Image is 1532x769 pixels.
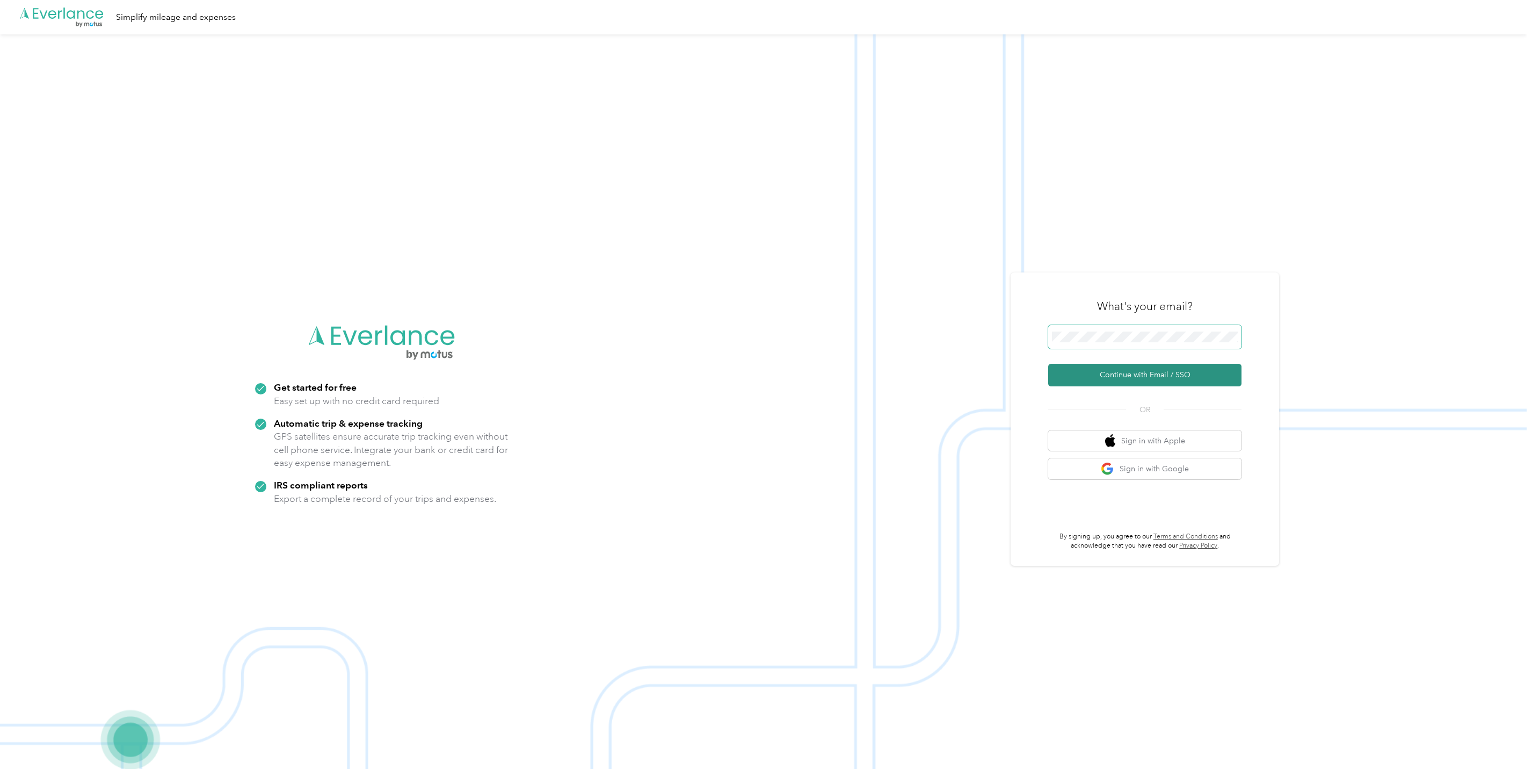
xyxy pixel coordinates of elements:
button: apple logoSign in with Apple [1048,430,1241,451]
p: Export a complete record of your trips and expenses. [274,492,496,506]
img: google logo [1101,462,1114,476]
a: Terms and Conditions [1153,533,1218,541]
button: google logoSign in with Google [1048,458,1241,479]
p: GPS satellites ensure accurate trip tracking even without cell phone service. Integrate your bank... [274,430,509,470]
p: By signing up, you agree to our and acknowledge that you have read our . [1048,532,1241,551]
h3: What's your email? [1097,299,1193,314]
strong: Automatic trip & expense tracking [274,418,423,429]
button: Continue with Email / SSO [1048,364,1241,386]
span: OR [1126,404,1164,415]
p: Easy set up with no credit card required [274,394,439,408]
strong: Get started for free [274,382,357,393]
img: apple logo [1105,434,1116,448]
strong: IRS compliant reports [274,479,368,491]
div: Simplify mileage and expenses [116,11,236,24]
a: Privacy Policy [1179,542,1217,550]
